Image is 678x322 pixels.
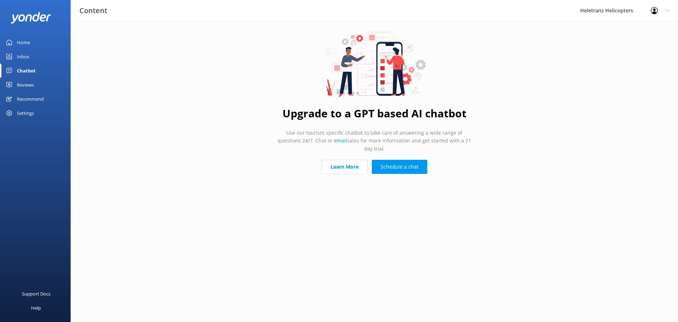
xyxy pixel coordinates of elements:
div: Inbox [17,49,29,64]
img: yonder-white-logo.png [11,12,51,24]
div: Recommend [17,92,44,106]
p: Use our tourism specific chatbot to take care of answering a wide range of questions 24/7. Chat o... [277,129,472,153]
div: Home [17,35,30,49]
div: Help [31,301,41,315]
div: Settings [17,106,34,120]
a: email [334,137,347,144]
h3: Content [79,5,107,16]
a: Learn More [321,160,368,174]
div: Reviews [17,78,34,92]
div: Support Docs [22,287,50,301]
h1: Upgrade to a GPT based AI chatbot [282,105,466,122]
div: Chatbot [17,64,36,78]
a: Schedule a chat [372,160,427,174]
